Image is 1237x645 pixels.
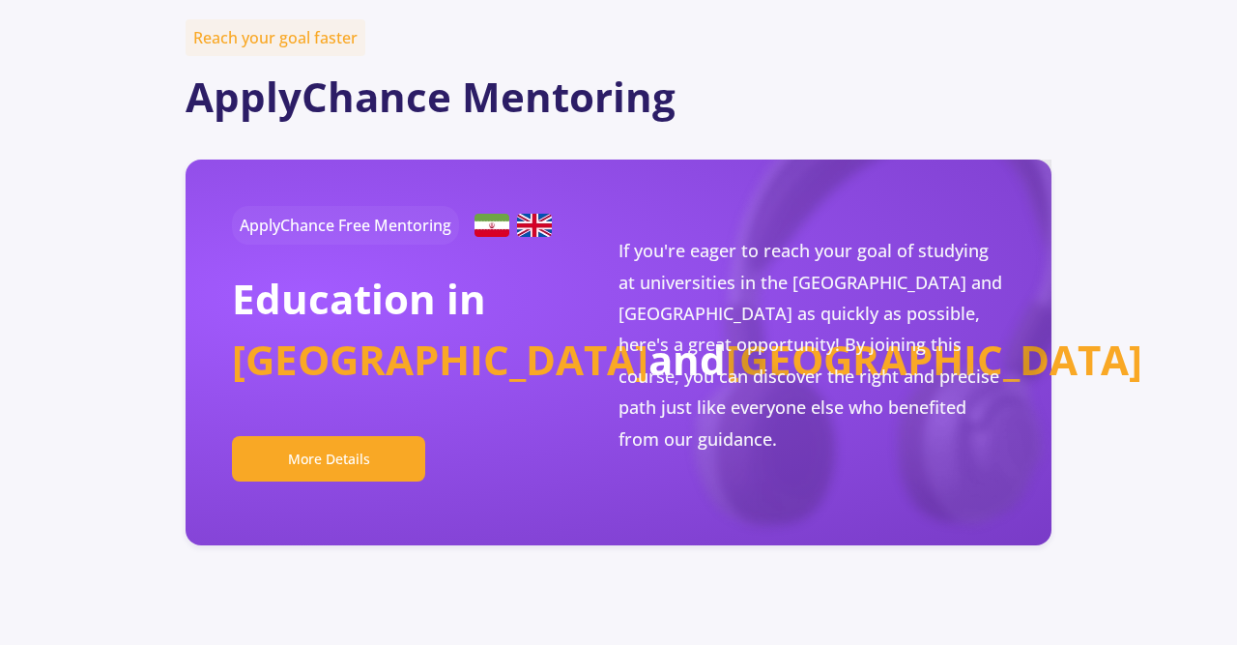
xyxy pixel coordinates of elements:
h1: ApplyChance Mentoring [186,73,1051,121]
span: Reach your goal faster [186,19,365,56]
img: United Kingdom Flag [517,214,552,237]
img: Iran Flag [475,214,509,237]
a: More Details [232,448,441,469]
span: ApplyChance Free Mentoring [232,206,459,245]
span: [GEOGRAPHIC_DATA] [232,332,648,387]
h2: Education in and [232,268,618,390]
p: If you're eager to reach your goal of studying at universities in the [GEOGRAPHIC_DATA] and [GEOG... [618,235,1005,454]
button: More Details [232,436,425,482]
